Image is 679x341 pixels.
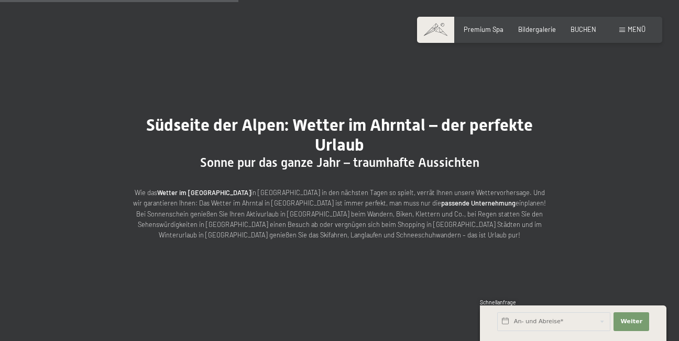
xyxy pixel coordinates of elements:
[130,187,549,241] p: Wie das in [GEOGRAPHIC_DATA] in den nächsten Tagen so spielt, verrät Ihnen unsere Wettervorhersag...
[464,25,503,33] a: Premium Spa
[614,312,649,331] button: Weiter
[518,25,556,33] a: Bildergalerie
[620,317,642,326] span: Weiter
[571,25,596,33] a: BUCHEN
[441,199,516,207] strong: passende Unternehmung
[157,188,251,197] strong: Wetter im [GEOGRAPHIC_DATA]
[146,115,533,155] span: Südseite der Alpen: Wetter im Ahrntal – der perfekte Urlaub
[628,25,645,33] span: Menü
[480,299,516,305] span: Schnellanfrage
[200,155,479,170] span: Sonne pur das ganze Jahr – traumhafte Aussichten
